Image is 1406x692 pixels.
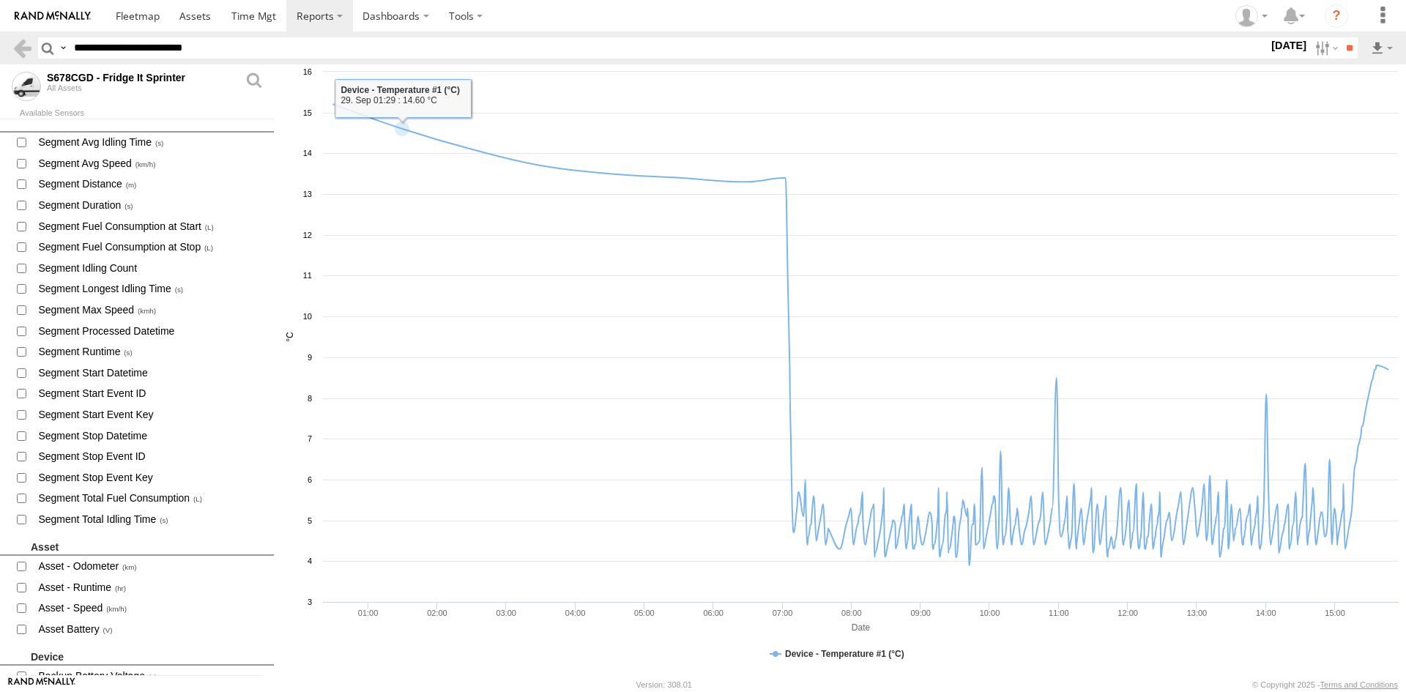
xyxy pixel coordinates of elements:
[773,609,793,617] text: 07:00
[37,238,263,256] span: View Sensor Data
[1230,5,1273,27] div: Peter Lu
[17,389,26,398] input: Segment Start Event ID
[285,332,295,342] tspan: °C
[8,677,75,692] a: Visit our Website
[31,540,269,554] div: Asset
[37,406,263,424] span: View Sensor Data
[358,609,379,617] text: 01:00
[308,353,312,362] text: 9
[1118,609,1139,617] text: 12:00
[37,557,263,576] span: View Sensor Data
[17,305,26,315] input: Segment Max Speed
[17,368,26,378] input: Segment Start Datetime
[1325,609,1346,617] text: 15:00
[37,134,263,152] span: View Sensor Data
[1320,680,1398,689] a: Terms and Conditions
[12,37,33,59] a: Back to Assets
[303,67,312,76] text: 16
[17,138,26,147] input: Segment Avg Idling Time
[17,583,26,592] input: Asset - Runtime
[496,609,517,617] text: 03:00
[37,176,263,194] span: View Sensor Data
[17,264,26,273] input: Segment Idling Count
[17,179,26,189] input: Segment Distance
[37,667,263,685] span: View Sensor Data
[1187,609,1208,617] text: 13:00
[17,431,26,441] input: Segment Stop Datetime
[565,609,586,617] text: 04:00
[636,680,692,689] div: Version: 308.01
[308,516,312,525] text: 5
[308,434,312,443] text: 7
[17,327,26,336] input: Segment Processed Datetime
[37,322,263,341] span: View Sensor Data
[308,598,312,606] text: 3
[852,622,871,633] tspan: Date
[20,110,274,117] div: Available Sensors
[37,620,263,639] span: View Sensor Data
[308,394,312,403] text: 8
[37,469,263,487] span: View Sensor Data
[303,190,312,198] text: 13
[1252,680,1398,689] div: © Copyright 2025 -
[1325,4,1348,28] i: ?
[303,271,312,280] text: 11
[303,149,312,157] text: 14
[17,603,26,613] input: Asset - Speed
[704,609,724,617] text: 06:00
[245,72,262,101] a: View Asset Details
[17,562,26,571] input: Asset - Odometer
[37,301,263,319] span: View Sensor Data
[47,72,237,83] div: S678CGD - Fridge It Sprinter - Click to view sensor readings
[303,231,312,239] text: 12
[57,37,69,59] label: Search Query
[15,11,91,21] img: rand-logo.svg
[37,259,263,278] span: View Sensor Data
[635,609,655,617] text: 05:00
[17,284,26,294] input: Segment Longest Idling Time
[841,609,862,617] text: 08:00
[47,83,245,92] div: All Assets
[911,609,931,617] text: 09:00
[1268,37,1309,53] label: [DATE]
[12,72,41,101] span: Click to view sensor readings
[17,494,26,503] input: Segment Total Fuel Consumption
[1309,37,1341,59] label: Search Filter Options
[17,625,26,634] input: Asset Battery
[1256,609,1276,617] text: 14:00
[37,364,263,382] span: View Sensor Data
[37,427,263,445] span: View Sensor Data
[17,452,26,461] input: Segment Stop Event ID
[17,201,26,210] input: Segment Duration
[428,609,448,617] text: 02:00
[980,609,1000,617] text: 10:00
[17,410,26,420] input: Segment Start Event Key
[37,217,263,236] span: View Sensor Data
[308,475,312,484] text: 6
[17,473,26,483] input: Segment Stop Event Key
[37,490,263,508] span: View Sensor Data
[37,155,263,173] span: View Sensor Data
[37,578,263,597] span: View Sensor Data
[785,649,904,659] tspan: Device - Temperature #1 (°C)
[31,650,269,663] div: Device
[17,671,26,681] input: Backup Battery Voltage
[37,343,263,361] span: View Sensor Data
[303,108,312,117] text: 15
[303,312,312,321] text: 10
[37,280,263,299] span: View Sensor Data
[17,222,26,231] input: Segment Fuel Consumption at Start
[37,600,263,618] span: View Sensor Data
[1049,609,1069,617] text: 11:00
[37,447,263,466] span: View Sensor Data
[17,515,26,524] input: Segment Total Idling Time
[17,242,26,252] input: Segment Fuel Consumption at Stop
[37,385,263,403] span: View Sensor Data
[37,510,263,529] span: View Sensor Data
[17,347,26,357] input: Segment Runtime
[1369,37,1394,59] label: Export results as...
[37,196,263,215] span: View Sensor Data
[17,159,26,168] input: Segment Avg Speed
[308,557,312,565] text: 4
